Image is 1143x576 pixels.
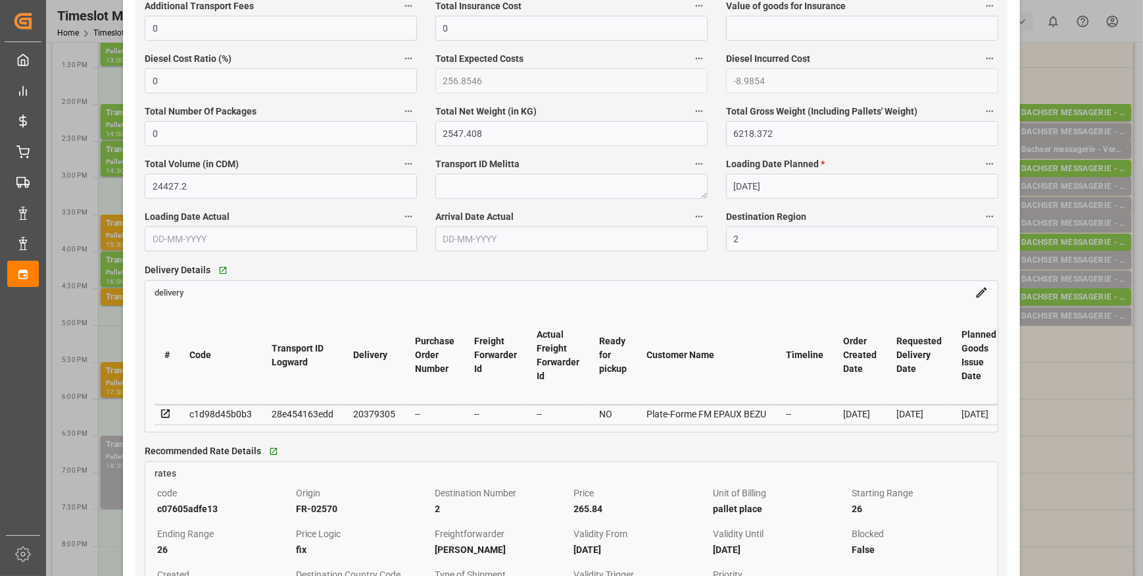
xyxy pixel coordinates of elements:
span: Destination Region [726,210,806,224]
div: code [157,485,291,501]
div: -- [474,406,517,422]
button: Destination Region [981,208,998,225]
span: Delivery Details [145,263,210,277]
div: 28e454163edd [272,406,333,422]
button: Total Expected Costs [691,50,708,67]
div: 265.84 [573,501,708,517]
div: FR-02570 [296,501,430,517]
div: Unit of Billing [713,485,847,501]
span: Total Expected Costs [435,52,523,66]
div: [DATE] [573,542,708,558]
button: Diesel Cost Ratio (%) [400,50,417,67]
div: 26 [852,501,986,517]
div: Price Logic [296,526,430,542]
div: c07605adfe13 [157,501,291,517]
span: Arrival Date Actual [435,210,514,224]
span: Total Number Of Packages [145,105,256,118]
th: Planned Goods Issue Date [952,306,1006,405]
th: Delivery [343,306,405,405]
div: Plate-Forme FM EPAUX BEZU [646,406,766,422]
div: Validity From [573,526,708,542]
span: Diesel Incurred Cost [726,52,810,66]
th: Timeline [776,306,833,405]
th: Order Created Date [833,306,887,405]
button: Total Gross Weight (Including Pallets' Weight) [981,103,998,120]
div: Price [573,485,708,501]
div: [PERSON_NAME] [435,542,569,558]
div: 20379305 [353,406,395,422]
div: [DATE] [896,406,942,422]
button: Total Number Of Packages [400,103,417,120]
span: rates [155,468,176,479]
div: fix [296,542,430,558]
a: delivery [155,287,183,298]
div: [DATE] [961,406,996,422]
span: Recommended Rate Details [145,444,261,458]
div: [DATE] [713,542,847,558]
button: Arrival Date Actual [691,208,708,225]
button: Total Volume (in CDM) [400,155,417,172]
th: Transport ID Logward [262,306,343,405]
th: Customer Name [637,306,776,405]
th: # [155,306,180,405]
div: -- [415,406,454,422]
div: -- [786,406,823,422]
span: Total Volume (in CDM) [145,157,239,171]
div: pallet place [713,501,847,517]
div: Destination Number [435,485,569,501]
span: Loading Date Planned [726,157,825,171]
button: Loading Date Planned * [981,155,998,172]
th: Purchase Order Number [405,306,464,405]
button: Diesel Incurred Cost [981,50,998,67]
div: Validity Until [713,526,847,542]
input: DD-MM-YYYY [145,226,417,251]
div: -- [537,406,579,422]
input: DD-MM-YYYY [726,174,998,199]
th: Code [180,306,262,405]
div: Origin [296,485,430,501]
th: Actual Freight Forwarder Id [527,306,589,405]
div: 2 [435,501,569,517]
a: rates [145,462,998,481]
span: Total Gross Weight (Including Pallets' Weight) [726,105,917,118]
button: Loading Date Actual [400,208,417,225]
span: Diesel Cost Ratio (%) [145,52,231,66]
span: Loading Date Actual [145,210,230,224]
div: NO [599,406,627,422]
div: 26 [157,542,291,558]
div: c1d98d45b0b3 [189,406,252,422]
th: Freight Forwarder Id [464,306,527,405]
div: Starting Range [852,485,986,501]
span: Total Net Weight (in KG) [435,105,537,118]
div: Freightforwarder [435,526,569,542]
button: Transport ID Melitta [691,155,708,172]
div: Blocked [852,526,986,542]
button: Total Net Weight (in KG) [691,103,708,120]
div: Ending Range [157,526,291,542]
th: Ready for pickup [589,306,637,405]
th: Requested Delivery Date [887,306,952,405]
div: [DATE] [843,406,877,422]
span: Transport ID Melitta [435,157,520,171]
input: DD-MM-YYYY [435,226,708,251]
div: False [852,542,986,558]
